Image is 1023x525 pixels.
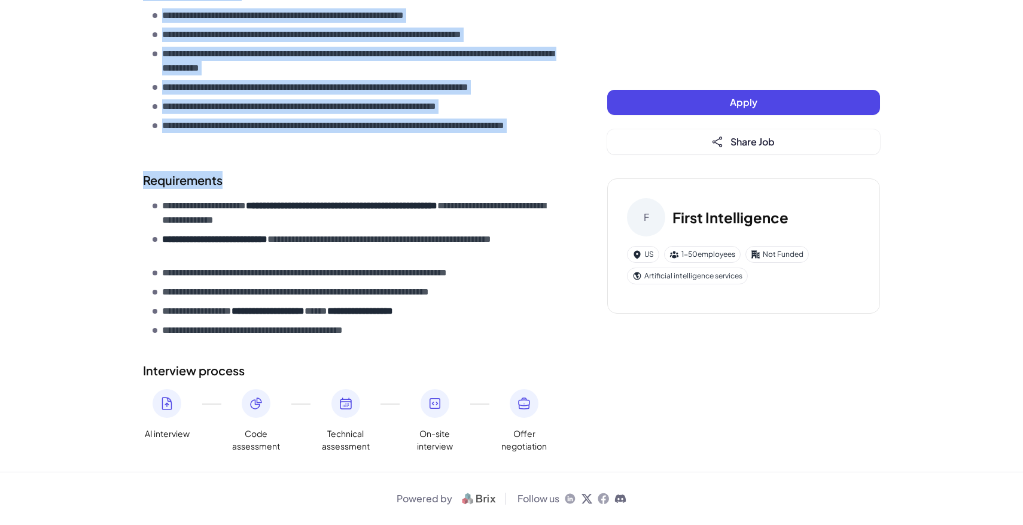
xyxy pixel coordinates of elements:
div: Not Funded [745,246,809,263]
span: Offer negotiation [500,427,548,453]
span: AI interview [145,427,190,440]
h3: First Intelligence [672,207,788,228]
button: Apply [607,90,880,115]
span: Code assessment [232,427,280,453]
span: Powered by [397,491,452,506]
span: Technical assessment [322,427,370,453]
span: Share Job [730,135,775,148]
div: F [627,198,665,236]
span: Apply [730,96,757,108]
div: Artificial intelligence services [627,268,748,284]
h2: Interview process [143,362,559,380]
div: 1-50 employees [664,246,741,263]
img: logo [457,491,501,506]
button: Share Job [607,129,880,154]
h2: Requirements [143,171,559,189]
span: Follow us [517,491,559,506]
div: US [627,246,659,263]
span: On-site interview [411,427,459,453]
